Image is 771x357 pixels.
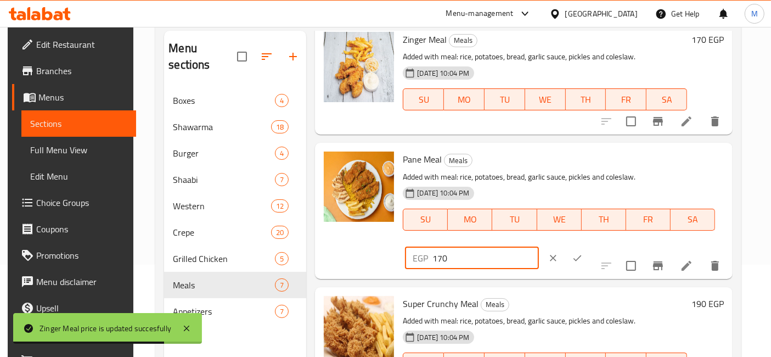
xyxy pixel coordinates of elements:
span: Boxes [173,94,275,107]
div: Crepe20 [164,219,306,246]
span: 7 [275,280,288,291]
button: SA [671,209,715,231]
span: Sort sections [254,43,280,70]
a: Edit menu item [680,115,693,128]
a: Menu disclaimer [12,269,137,295]
span: 7 [275,306,288,317]
p: Added with meal: rice, potatoes, bread, garlic sauce, pickles and coleslaw. [403,314,687,328]
div: Appetizers7 [164,298,306,325]
input: Please enter price [432,247,538,269]
button: SA [646,88,687,110]
button: FR [626,209,671,231]
span: Meals [444,154,472,167]
span: 7 [275,175,288,185]
h2: Menu sections [168,40,237,73]
div: Shaabi7 [164,166,306,193]
a: Choice Groups [12,189,137,216]
div: items [275,173,289,186]
div: Grilled Chicken [173,252,275,265]
span: WE [542,211,577,227]
span: Shawarma [173,120,271,133]
button: WE [525,88,566,110]
button: SU [403,88,444,110]
span: [DATE] 10:04 PM [413,188,474,198]
span: [DATE] 10:04 PM [413,68,474,79]
span: Menu disclaimer [36,275,128,288]
span: Pane Meal [403,151,442,168]
span: [DATE] 10:04 PM [413,332,474,343]
span: Select to update [620,254,643,277]
div: Burger4 [164,140,306,166]
span: TU [497,211,532,227]
div: Crepe [173,226,271,239]
div: Boxes4 [164,87,306,114]
div: Zinger Meal price is updated succesfully [40,322,171,334]
a: Coupons [12,216,137,242]
button: MO [444,88,485,110]
span: Appetizers [173,305,275,318]
span: Burger [173,147,275,160]
span: SU [408,92,440,108]
span: 4 [275,148,288,159]
span: Meals [173,278,275,292]
button: FR [606,88,646,110]
span: Select all sections [230,45,254,68]
span: FR [631,211,666,227]
div: Grilled Chicken5 [164,246,306,272]
span: Super Crunchy Meal [403,295,479,312]
span: MO [448,92,480,108]
div: items [275,278,289,292]
span: SA [651,92,683,108]
span: TU [489,92,521,108]
span: 5 [275,254,288,264]
div: items [271,120,289,133]
span: Select to update [620,110,643,133]
button: TU [492,209,537,231]
button: clear [541,246,565,270]
div: items [271,199,289,213]
div: items [275,147,289,160]
div: Menu-management [446,7,514,20]
button: delete [702,108,728,135]
button: TH [566,88,606,110]
p: Added with meal: rice, potatoes, bread, garlic sauce, pickles and coleslaw. [403,50,687,64]
button: Add section [280,43,306,70]
div: [GEOGRAPHIC_DATA] [565,8,638,20]
div: Shawarma18 [164,114,306,140]
div: items [271,226,289,239]
div: Meals7 [164,272,306,298]
div: items [275,305,289,318]
span: SA [675,211,711,227]
span: Edit Menu [30,170,128,183]
span: MO [452,211,488,227]
span: Meals [449,34,477,47]
a: Upsell [12,295,137,321]
span: Shaabi [173,173,275,186]
span: Branches [36,64,128,77]
span: Zinger Meal [403,31,447,48]
a: Promotions [12,242,137,269]
button: TH [582,209,626,231]
span: TH [586,211,622,227]
span: Western [173,199,271,213]
div: items [275,252,289,265]
button: MO [448,209,492,231]
span: Coupons [36,222,128,236]
span: 20 [272,227,288,238]
button: WE [537,209,582,231]
div: Meals [481,298,509,311]
span: Sections [30,117,128,130]
button: TU [485,88,525,110]
a: Sections [21,110,137,137]
div: items [275,94,289,107]
button: ok [565,246,589,270]
span: Edit Restaurant [36,38,128,51]
img: Zinger Meal [324,32,394,102]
